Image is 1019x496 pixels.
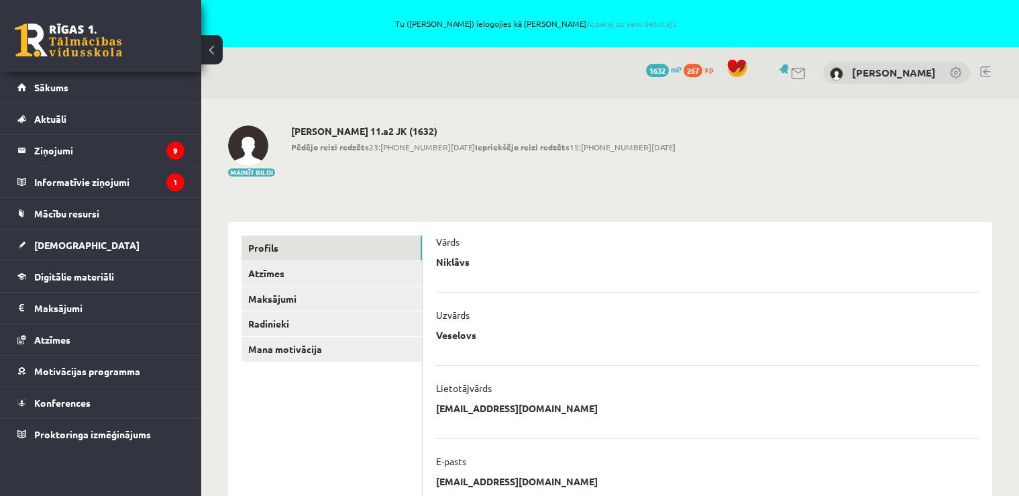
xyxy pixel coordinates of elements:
a: Radinieki [242,311,422,336]
span: Digitālie materiāli [34,270,114,283]
span: 1632 [646,64,669,77]
span: Motivācijas programma [34,365,140,377]
a: Sākums [17,72,184,103]
span: 267 [684,64,702,77]
img: Niklāvs Veselovs [830,67,843,81]
a: Konferences [17,387,184,418]
span: Sākums [34,81,68,93]
span: mP [671,64,682,75]
span: 23:[PHONE_NUMBER][DATE] 15:[PHONE_NUMBER][DATE] [291,141,676,153]
a: Maksājumi [242,287,422,311]
a: Digitālie materiāli [17,261,184,292]
p: Lietotājvārds [436,382,492,394]
legend: Ziņojumi [34,135,184,166]
p: Uzvārds [436,309,470,321]
span: [DEMOGRAPHIC_DATA] [34,239,140,251]
legend: Informatīvie ziņojumi [34,166,184,197]
span: Tu ([PERSON_NAME]) ielogojies kā [PERSON_NAME] [154,19,917,28]
i: 1 [166,173,184,191]
p: [EMAIL_ADDRESS][DOMAIN_NAME] [436,402,598,414]
a: Profils [242,236,422,260]
span: xp [704,64,713,75]
p: Veselovs [436,329,476,341]
a: Ziņojumi9 [17,135,184,166]
a: 1632 mP [646,64,682,75]
b: Pēdējo reizi redzēts [291,142,369,152]
a: Rīgas 1. Tālmācības vidusskola [15,23,122,57]
span: Aktuāli [34,113,66,125]
a: Mana motivācija [242,337,422,362]
a: Proktoringa izmēģinājums [17,419,184,450]
a: Mācību resursi [17,198,184,229]
span: Konferences [34,397,91,409]
a: Informatīvie ziņojumi1 [17,166,184,197]
a: Aktuāli [17,103,184,134]
p: [EMAIL_ADDRESS][DOMAIN_NAME] [436,475,598,487]
b: Iepriekšējo reizi redzēts [475,142,570,152]
p: Vārds [436,236,460,248]
p: Niklāvs [436,256,470,268]
a: 267 xp [684,64,720,75]
a: Motivācijas programma [17,356,184,387]
a: [DEMOGRAPHIC_DATA] [17,230,184,260]
a: Atzīmes [242,261,422,286]
span: Proktoringa izmēģinājums [34,428,151,440]
legend: Maksājumi [34,293,184,324]
h2: [PERSON_NAME] 11.a2 JK (1632) [291,126,676,137]
p: E-pasts [436,455,466,467]
img: Niklāvs Veselovs [228,126,268,166]
a: [PERSON_NAME] [852,66,936,79]
a: Maksājumi [17,293,184,324]
button: Mainīt bildi [228,168,275,177]
i: 9 [166,142,184,160]
a: Atzīmes [17,324,184,355]
a: Atpakaļ uz savu lietotāju [586,18,677,29]
span: Atzīmes [34,334,70,346]
span: Mācību resursi [34,207,99,219]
